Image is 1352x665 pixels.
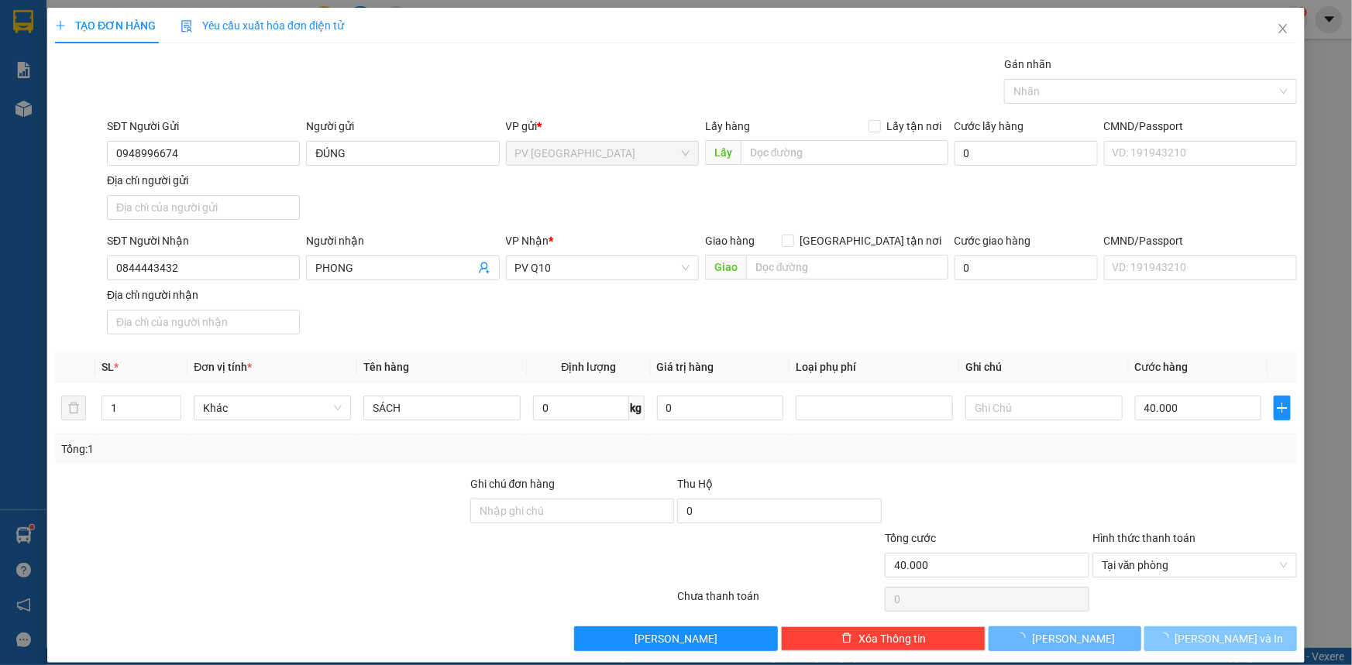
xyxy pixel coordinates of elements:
[1175,630,1284,647] span: [PERSON_NAME] và In
[1144,626,1297,651] button: [PERSON_NAME] và In
[841,632,852,645] span: delete
[1102,554,1288,577] span: Tại văn phòng
[781,626,986,651] button: deleteXóa Thông tin
[107,286,300,303] div: Địa chỉ người nhận
[635,630,717,647] span: [PERSON_NAME]
[181,20,193,33] img: icon
[574,626,779,651] button: [PERSON_NAME]
[881,118,948,135] span: Lấy tận nơi
[657,361,714,373] span: Giá trị hàng
[55,19,156,32] span: TẠO ĐƠN HÀNG
[677,478,713,490] span: Thu Hộ
[1277,22,1289,35] span: close
[657,396,783,420] input: 0
[885,532,936,544] span: Tổng cước
[107,195,300,220] input: Địa chỉ của người gửi
[705,120,750,132] span: Lấy hàng
[989,626,1141,651] button: [PERSON_NAME]
[55,20,66,31] span: plus
[515,142,690,165] span: PV Phước Đông
[515,256,690,279] span: PV Q10
[506,235,549,247] span: VP Nhận
[1032,630,1115,647] span: [PERSON_NAME]
[858,630,926,647] span: Xóa Thông tin
[705,140,741,165] span: Lấy
[959,352,1129,382] th: Ghi chú
[363,361,409,373] span: Tên hàng
[306,118,499,135] div: Người gửi
[955,255,1098,280] input: Cước giao hàng
[1004,58,1051,70] label: Gán nhãn
[965,396,1123,420] input: Ghi Chú
[955,235,1031,247] label: Cước giao hàng
[61,440,522,458] div: Tổng: 1
[705,235,755,247] span: Giao hàng
[705,255,746,279] span: Giao
[506,118,699,135] div: VP gửi
[955,120,1024,132] label: Cước lấy hàng
[1261,8,1305,51] button: Close
[107,310,300,334] input: Địa chỉ của người nhận
[561,361,616,373] span: Định lượng
[470,499,675,523] input: Ghi chú đơn hàng
[107,172,300,189] div: Địa chỉ người gửi
[629,396,645,420] span: kg
[676,588,884,615] div: Chưa thanh toán
[1104,118,1297,135] div: CMND/Passport
[1015,632,1032,643] span: loading
[203,396,342,420] span: Khác
[107,118,300,135] div: SĐT Người Gửi
[478,262,490,274] span: user-add
[61,396,86,420] button: delete
[1104,232,1297,249] div: CMND/Passport
[1158,632,1175,643] span: loading
[1135,361,1189,373] span: Cước hàng
[1092,532,1195,544] label: Hình thức thanh toán
[363,396,521,420] input: VD: Bàn, Ghế
[794,232,948,249] span: [GEOGRAPHIC_DATA] tận nơi
[1275,402,1290,414] span: plus
[790,352,959,382] th: Loại phụ phí
[194,361,252,373] span: Đơn vị tính
[181,19,344,32] span: Yêu cầu xuất hóa đơn điện tử
[955,141,1098,166] input: Cước lấy hàng
[306,232,499,249] div: Người nhận
[741,140,948,165] input: Dọc đường
[101,361,114,373] span: SL
[107,232,300,249] div: SĐT Người Nhận
[470,478,556,490] label: Ghi chú đơn hàng
[746,255,948,279] input: Dọc đường
[1274,396,1291,420] button: plus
